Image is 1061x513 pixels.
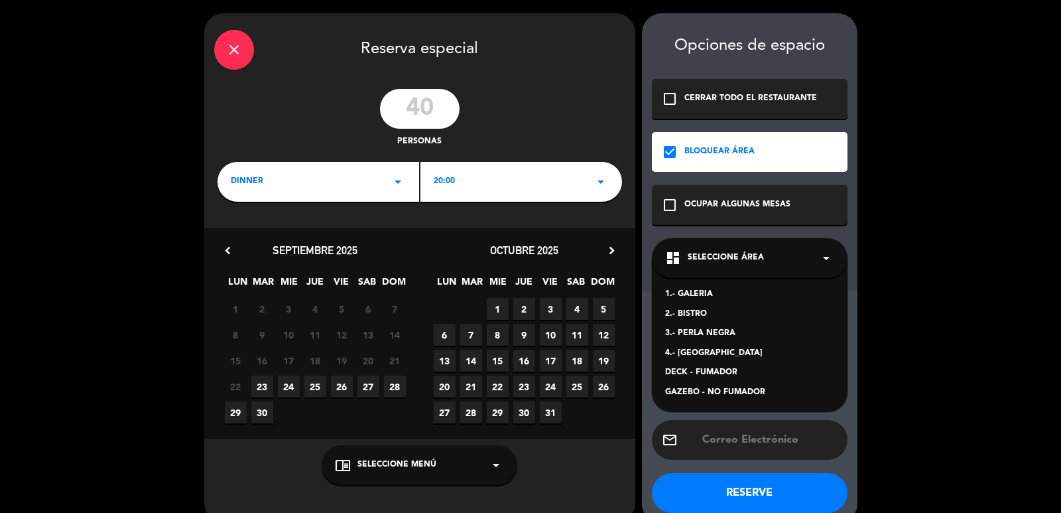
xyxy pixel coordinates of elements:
span: 11 [566,324,588,346]
span: JUE [513,274,535,296]
span: 17 [540,350,562,372]
i: chevron_right [605,244,619,257]
span: 2 [251,298,273,320]
span: VIE [330,274,352,296]
span: 21 [460,376,482,398]
div: 1.- GALERIA [665,288,834,301]
span: MAR [253,274,275,296]
i: dashboard [665,250,681,266]
span: 17 [278,350,300,372]
span: 3 [278,298,300,320]
div: BLOQUEAR ÁREA [684,145,755,159]
span: 4 [304,298,326,320]
span: 28 [384,376,406,398]
span: 30 [513,402,535,423]
span: 30 [251,402,273,423]
span: 25 [304,376,326,398]
span: 16 [251,350,273,372]
span: SAB [356,274,378,296]
span: 14 [384,324,406,346]
span: DOM [382,274,404,296]
span: 29 [225,402,247,423]
span: MAR [462,274,483,296]
span: 19 [593,350,615,372]
i: arrow_drop_down [593,174,609,190]
span: 22 [487,376,509,398]
span: 6 [357,298,379,320]
span: 8 [225,324,247,346]
span: 13 [434,350,456,372]
span: 4 [566,298,588,320]
span: 20:00 [434,175,455,188]
span: SAB [565,274,587,296]
span: 29 [487,402,509,423]
span: 23 [251,376,273,398]
span: 19 [331,350,353,372]
span: 26 [331,376,353,398]
i: email [662,432,678,448]
span: MIE [279,274,300,296]
span: 12 [331,324,353,346]
span: 21 [384,350,406,372]
i: chrome_reader_mode [335,457,351,473]
span: 18 [304,350,326,372]
input: Correo Electrónico [701,431,838,449]
span: 9 [513,324,535,346]
i: check_box [662,144,678,160]
div: DECK - FUMADOR [665,366,834,380]
span: 8 [487,324,509,346]
span: 31 [540,402,562,423]
i: arrow_drop_down [818,250,834,266]
span: LUN [227,274,249,296]
span: 7 [384,298,406,320]
i: arrow_drop_down [390,174,406,190]
span: 7 [460,324,482,346]
div: Reserva especial [204,13,635,82]
i: chevron_left [221,244,235,257]
span: LUN [436,274,458,296]
span: 25 [566,376,588,398]
span: 18 [566,350,588,372]
span: 6 [434,324,456,346]
span: 5 [331,298,353,320]
span: Seleccione Área [688,252,764,265]
span: MIE [487,274,509,296]
i: close [226,42,242,58]
span: 10 [540,324,562,346]
span: 1 [225,298,247,320]
span: 28 [460,402,482,423]
div: CERRAR TODO EL RESTAURANTE [684,92,817,106]
span: 16 [513,350,535,372]
span: dinner [231,175,263,188]
i: check_box_outline_blank [662,197,678,213]
span: 3 [540,298,562,320]
span: octubre 2025 [490,244,558,257]
span: 15 [225,350,247,372]
span: 10 [278,324,300,346]
span: VIE [539,274,561,296]
div: 3.- PERLA NEGRA [665,327,834,340]
span: 24 [278,376,300,398]
div: 4.- [GEOGRAPHIC_DATA] [665,347,834,360]
span: JUE [304,274,326,296]
span: 2 [513,298,535,320]
span: 13 [357,324,379,346]
div: Opciones de espacio [652,37,847,56]
span: DOM [591,274,613,296]
span: 23 [513,376,535,398]
span: 11 [304,324,326,346]
span: 27 [434,402,456,423]
div: 2.- BISTRO [665,308,834,321]
span: 24 [540,376,562,398]
span: Seleccione Menú [357,459,436,472]
span: septiembre 2025 [273,244,357,257]
span: 15 [487,350,509,372]
button: RESERVE [652,473,847,513]
i: arrow_drop_down [488,457,504,473]
div: OCUPAR ALGUNAS MESAS [684,198,790,212]
i: check_box_outline_blank [662,91,678,107]
div: GAZEBO - NO FUMADOR [665,386,834,400]
span: 20 [357,350,379,372]
span: 14 [460,350,482,372]
span: 9 [251,324,273,346]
